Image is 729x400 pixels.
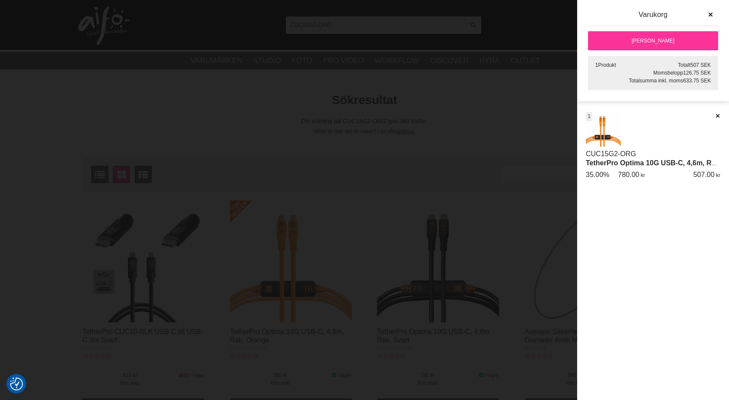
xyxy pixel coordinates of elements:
[586,112,621,147] img: TetherPro Optima 10G USB-C, 4,6m, Rak, Orange
[10,377,23,390] img: Revisit consent button
[653,70,683,76] span: Momsbelopp
[639,10,668,19] span: Varukorg
[683,70,711,76] span: 126.75 SEK
[618,171,639,178] span: 780.00
[598,62,616,68] span: Produkt
[588,31,718,50] a: [PERSON_NAME]
[690,62,711,68] span: 507 SEK
[629,78,683,84] span: Totalsumma inkl. moms
[693,171,715,178] span: 507.00
[10,376,23,392] button: Samtyckesinställningar
[683,78,711,84] span: 633.75 SEK
[595,62,598,68] span: 1
[678,62,690,68] span: Totalt
[586,171,609,178] span: 35.00%
[588,112,591,120] span: 1
[586,150,636,157] a: CUC15G2-ORG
